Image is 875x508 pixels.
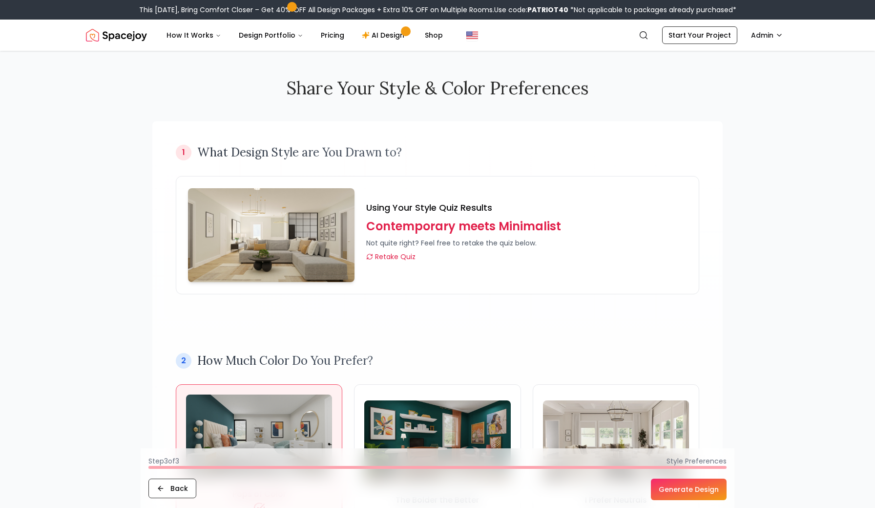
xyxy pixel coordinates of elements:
[494,5,568,15] span: Use code:
[366,219,687,234] p: Contemporary meets Minimalist
[148,479,196,498] button: Back
[186,395,332,477] img: Pops of Color
[662,26,737,44] a: Start Your Project
[466,29,478,41] img: United States
[651,479,727,500] button: Generate Design
[159,25,451,45] nav: Main
[366,252,416,262] a: Retake Quiz
[176,353,191,369] div: 2
[543,400,689,483] img: I Prefer Neutrals
[366,201,687,215] h4: Using Your Style Quiz Results
[176,145,191,160] div: 1
[139,5,736,15] div: This [DATE], Bring Comfort Closer – Get 40% OFF All Design Packages + Extra 10% OFF on Multiple R...
[188,188,354,282] img: Contemporary meets Minimalist
[152,78,723,98] h2: Share Your Style & Color Preferences
[568,5,736,15] span: *Not applicable to packages already purchased*
[366,238,687,248] div: Not quite right? Feel free to retake the quiz below.
[197,353,373,369] h3: How Much Color Do You Prefer?
[313,25,352,45] a: Pricing
[527,5,568,15] b: PATRIOT40
[231,25,311,45] button: Design Portfolio
[86,25,147,45] a: Spacejoy
[354,25,415,45] a: AI Design
[745,26,789,44] button: Admin
[417,25,451,45] a: Shop
[364,400,510,483] img: The Bolder the Better
[86,20,789,51] nav: Global
[159,25,229,45] button: How It Works
[86,25,147,45] img: Spacejoy Logo
[667,456,727,466] span: Style Preferences
[197,145,402,160] h3: What Design Style are You Drawn to?
[148,456,179,466] span: Step 3 of 3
